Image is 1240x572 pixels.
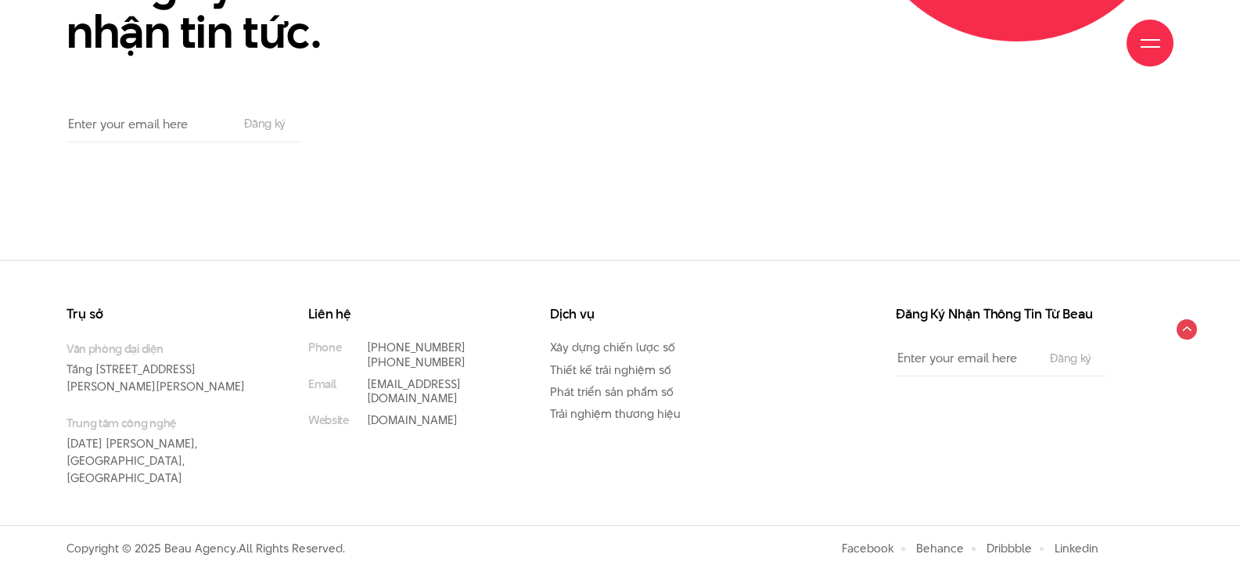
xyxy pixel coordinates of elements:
a: Trải nghiệm thương hiệu [550,405,681,422]
p: Copyright © 2025 Beau Agency. All Rights Reserved. [66,541,345,556]
a: Behance [916,540,964,556]
h3: Trụ sở [66,308,261,321]
small: Trung tâm công nghệ [66,415,261,431]
a: Phát triển sản phẩm số [550,383,674,400]
a: [EMAIL_ADDRESS][DOMAIN_NAME] [367,376,461,406]
input: Đăng ký [1045,352,1096,365]
a: Facebook [842,540,893,556]
a: Xây dựng chiến lược số [550,339,675,355]
a: Thiết kế trải nghiệm số [550,362,671,378]
h3: Dịch vụ [550,308,745,321]
p: Tầng [STREET_ADDRESS][PERSON_NAME][PERSON_NAME] [66,340,261,395]
p: [DATE] [PERSON_NAME], [GEOGRAPHIC_DATA], [GEOGRAPHIC_DATA] [66,415,261,486]
small: Website [308,413,349,427]
h3: Đăng Ký Nhận Thông Tin Từ Beau [896,308,1107,321]
a: [PHONE_NUMBER] [367,354,465,370]
small: Phone [308,340,341,354]
small: Văn phòng đại diện [66,340,261,357]
a: Linkedin [1055,540,1098,556]
input: Enter your email here [896,340,1034,376]
input: Đăng ký [239,117,290,130]
a: Dribbble [987,540,1032,556]
a: [PHONE_NUMBER] [367,339,465,355]
input: Enter your email here [66,106,228,142]
h3: Liên hệ [308,308,503,321]
a: [DOMAIN_NAME] [367,412,458,428]
small: Email [308,377,336,391]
